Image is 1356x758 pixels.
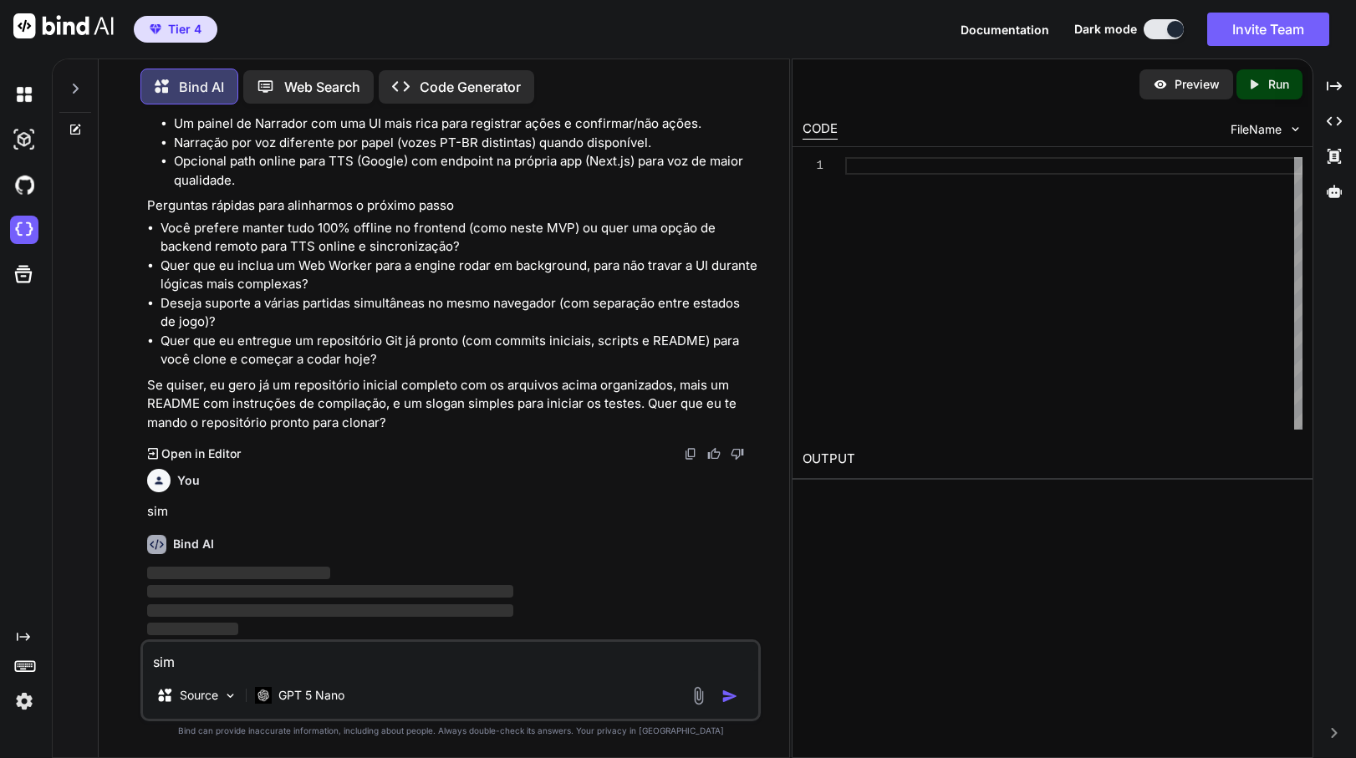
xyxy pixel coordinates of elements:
[278,687,344,704] p: GPT 5 Nano
[150,24,161,34] img: premium
[1074,21,1137,38] span: Dark mode
[223,689,237,703] img: Pick Models
[684,447,697,460] img: copy
[1175,76,1220,93] p: Preview
[10,170,38,199] img: githubDark
[1207,13,1329,46] button: Invite Team
[147,376,758,433] p: Se quiser, eu gero já um repositório inicial completo com os arquivos acima organizados, mais um ...
[284,77,360,97] p: Web Search
[961,21,1049,38] button: Documentation
[180,687,218,704] p: Source
[147,502,758,521] p: sim
[803,157,823,175] div: 1
[255,687,272,703] img: GPT 5 Nano
[1231,121,1282,138] span: FileName
[1153,77,1168,92] img: preview
[147,585,513,598] span: ‌
[147,604,513,617] span: ‌
[168,21,201,38] span: Tier 4
[147,623,239,635] span: ‌
[161,257,758,294] li: Quer que eu inclua um Web Worker para a engine rodar em background, para não travar a UI durante ...
[10,80,38,109] img: darkChat
[147,567,330,579] span: ‌
[1268,76,1289,93] p: Run
[13,13,114,38] img: Bind AI
[721,688,738,705] img: icon
[134,16,217,43] button: premiumTier 4
[10,125,38,154] img: darkAi-studio
[731,447,744,460] img: dislike
[177,472,200,489] h6: You
[174,114,758,134] li: Um painel de Narrador com uma UI mais rica para registrar ações e confirmar/não ações.
[10,687,38,715] img: settings
[689,686,708,705] img: attachment
[707,447,721,460] img: like
[803,120,838,140] div: CODE
[161,294,758,332] li: Deseja suporte a várias partidas simultâneas no mesmo navegador (com separação entre estados de j...
[161,219,758,257] li: Você prefere manter tudo 100% offline no frontend (como neste MVP) ou quer uma opção de backend r...
[179,77,224,97] p: Bind AI
[140,725,762,737] p: Bind can provide inaccurate information, including about people. Always double-check its answers....
[174,134,758,153] li: Narração por voz diferente por papel (vozes PT-BR distintas) quando disponível.
[161,332,758,369] li: Quer que eu entregue um repositório Git já pronto (com commits iniciais, scripts e README) para v...
[420,77,521,97] p: Code Generator
[161,445,241,462] p: Open in Editor
[10,216,38,244] img: cloudideIcon
[961,23,1049,37] span: Documentation
[174,152,758,190] li: Opcional path online para TTS (Google) com endpoint na própria app (Next.js) para voz de maior qu...
[1288,122,1302,136] img: chevron down
[173,536,214,552] h6: Bind AI
[793,440,1313,479] h2: OUTPUT
[147,196,758,216] p: Perguntas rápidas para alinharmos o próximo passo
